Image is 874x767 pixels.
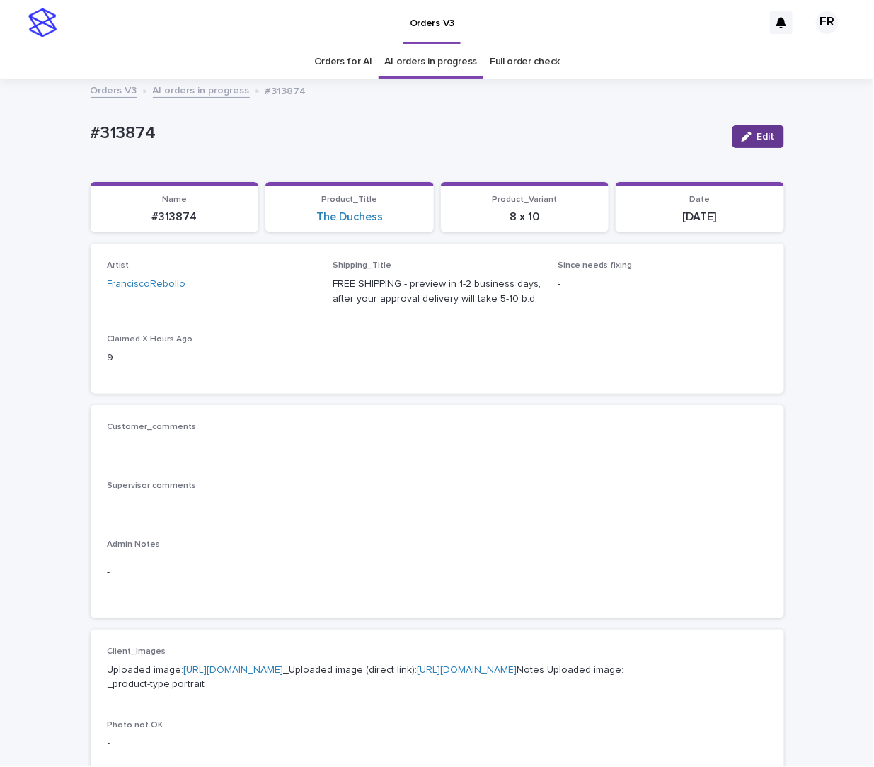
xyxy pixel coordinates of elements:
[108,277,186,292] a: FranciscoRebollo
[108,663,767,693] p: Uploaded image: _Uploaded image (direct link): Notes Uploaded image: _product-type:portrait
[91,81,137,98] a: Orders V3
[314,45,372,79] a: Orders for AI
[624,210,776,224] p: [DATE]
[316,210,383,224] a: The Duchess
[91,123,721,144] p: #313874
[558,277,767,292] p: -
[108,261,130,270] span: Artist
[153,81,250,98] a: AI orders in progress
[265,82,306,98] p: #313874
[108,540,161,549] span: Admin Notes
[321,195,377,204] span: Product_Title
[108,736,767,751] p: -
[99,210,251,224] p: #313874
[108,721,163,729] span: Photo not OK
[28,8,57,37] img: stacker-logo-s-only.png
[689,195,710,204] span: Date
[333,261,391,270] span: Shipping_Title
[418,665,517,675] a: [URL][DOMAIN_NAME]
[449,210,601,224] p: 8 x 10
[108,423,197,431] span: Customer_comments
[108,496,767,511] p: -
[108,647,166,656] span: Client_Images
[333,277,541,307] p: FREE SHIPPING - preview in 1-2 business days, after your approval delivery will take 5-10 b.d.
[732,125,784,148] button: Edit
[385,45,478,79] a: AI orders in progress
[108,351,316,365] p: 9
[757,132,775,142] span: Edit
[490,45,560,79] a: Full order check
[108,565,767,580] p: -
[162,195,187,204] span: Name
[558,261,633,270] span: Since needs fixing
[816,11,839,34] div: FR
[108,438,767,453] p: -
[492,195,557,204] span: Product_Variant
[184,665,284,675] a: [URL][DOMAIN_NAME]
[108,482,197,490] span: Supervisor comments
[108,335,193,343] span: Claimed X Hours Ago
